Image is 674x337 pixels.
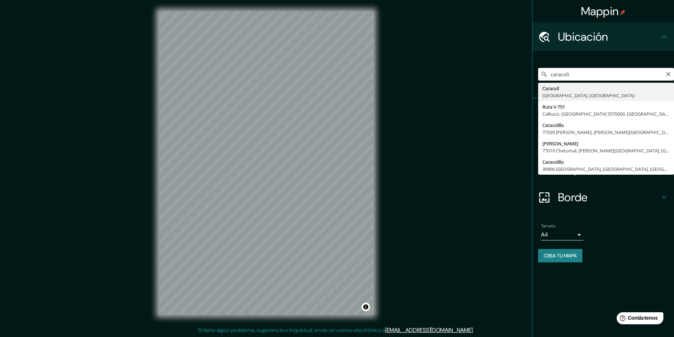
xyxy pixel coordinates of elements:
canvas: Mapa [159,11,374,315]
img: pin-icon.png [620,10,626,15]
input: Elige tu ciudad o zona [538,68,674,81]
font: Caracolí [542,85,559,92]
font: . [475,326,476,334]
font: Caracolillo [542,122,564,128]
button: Activar o desactivar atribución [362,303,370,311]
div: A4 [541,229,583,240]
div: Ubicación [532,23,674,51]
div: Disposición [532,155,674,183]
div: Patas [532,98,674,127]
a: [EMAIL_ADDRESS][DOMAIN_NAME] [385,326,473,334]
font: [PERSON_NAME] [542,140,578,147]
font: Caracolillo [542,159,564,165]
font: Borde [558,190,588,205]
font: A4 [541,231,548,238]
font: Calbuco, [GEOGRAPHIC_DATA] 5570000, [GEOGRAPHIC_DATA] [542,111,672,117]
font: Crea tu mapa [544,252,577,259]
font: Ruta V-751 [542,104,565,110]
div: Estilo [532,127,674,155]
font: . [473,326,474,334]
font: . [474,326,475,334]
button: Claro [666,70,671,77]
font: [GEOGRAPHIC_DATA], [GEOGRAPHIC_DATA] [542,92,634,99]
iframe: Lanzador de widgets de ayuda [611,309,666,329]
font: Mappin [581,4,619,19]
font: Tamaño [541,223,555,229]
font: Ubicación [558,29,608,44]
font: Si tiene algún problema, sugerencia o inquietud, envíe un correo electrónico a [198,326,385,334]
div: Borde [532,183,674,211]
button: Crea tu mapa [538,249,582,262]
